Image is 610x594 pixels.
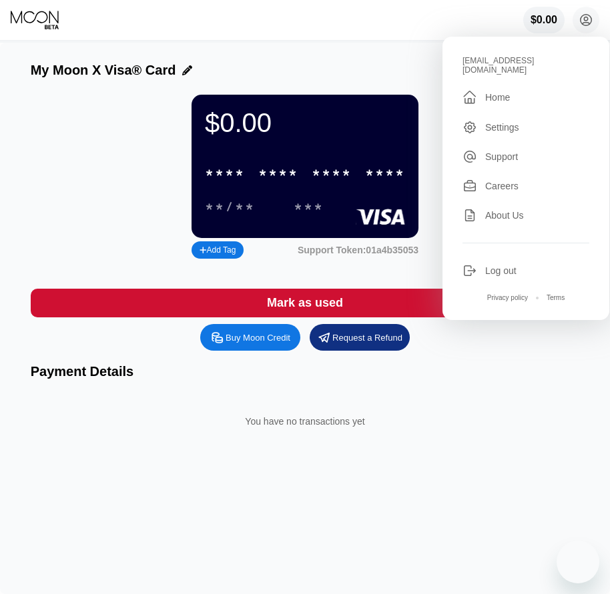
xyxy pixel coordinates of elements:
[557,541,599,583] iframe: Button to launch messaging window
[463,89,589,105] div: Home
[485,181,519,191] div: Careers
[192,241,244,259] div: Add Tag
[487,294,528,301] div: Privacy policy
[531,14,557,26] div: $0.00
[485,151,518,162] div: Support
[31,289,580,317] div: Mark as used
[332,332,402,343] div: Request a Refund
[31,364,580,379] div: Payment Details
[41,403,569,440] div: You have no transactions yet
[463,149,589,164] div: Support
[485,122,519,133] div: Settings
[463,89,477,105] div: 
[463,120,589,135] div: Settings
[463,263,589,278] div: Log out
[485,265,517,276] div: Log out
[463,208,589,223] div: About Us
[205,108,405,138] div: $0.00
[463,56,589,75] div: [EMAIL_ADDRESS][DOMAIN_NAME]
[485,210,524,221] div: About Us
[310,324,410,351] div: Request a Refund
[298,245,418,255] div: Support Token:01a4b35053
[226,332,290,343] div: Buy Moon Credit
[298,245,418,255] div: Support Token: 01a4b35053
[267,295,343,311] div: Mark as used
[463,179,589,193] div: Careers
[200,245,236,255] div: Add Tag
[547,294,565,301] div: Terms
[200,324,300,351] div: Buy Moon Credit
[485,92,510,103] div: Home
[523,7,565,33] div: $0.00
[31,63,176,78] div: My Moon X Visa® Card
